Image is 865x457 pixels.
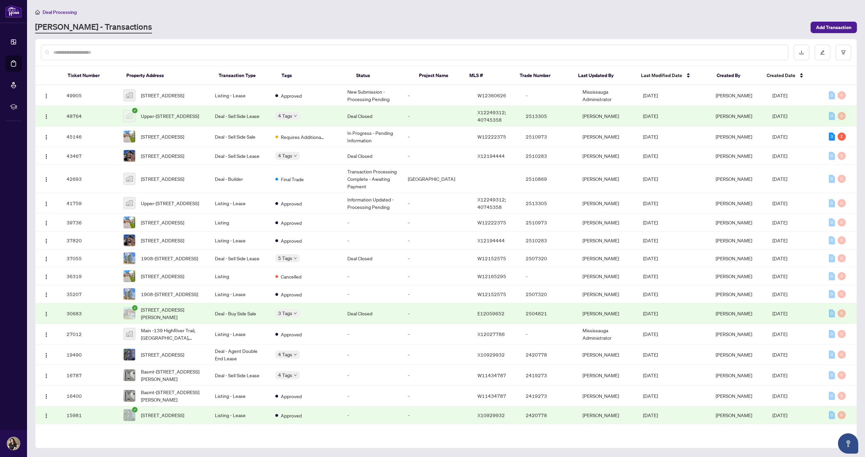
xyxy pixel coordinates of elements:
td: Deal - Buy Side Sale [209,303,270,324]
span: [STREET_ADDRESS] [141,175,184,183]
td: 2513305 [520,106,577,126]
td: Listing - Lease [209,85,270,106]
td: New Submission - Processing Pending [342,85,402,106]
img: Logo [44,256,49,262]
span: [DATE] [772,352,787,358]
div: 0 [838,112,846,120]
td: - [402,285,472,303]
td: - [520,324,577,344]
div: 0 [838,254,846,262]
td: 2504821 [520,303,577,324]
span: [DATE] [772,273,787,279]
span: Created Date [767,72,795,79]
div: 0 [829,236,835,244]
span: [PERSON_NAME] [716,372,752,378]
span: [DATE] [772,310,787,316]
span: [DATE] [772,237,787,243]
th: Tags [276,66,351,85]
span: Approved [281,412,302,419]
td: - [342,232,402,249]
span: [STREET_ADDRESS][PERSON_NAME] [141,306,204,321]
button: Logo [41,111,52,121]
span: [PERSON_NAME] [716,176,752,182]
td: [PERSON_NAME] [577,106,638,126]
span: [PERSON_NAME] [716,153,752,159]
td: Listing [209,267,270,285]
span: [STREET_ADDRESS] [141,219,184,226]
img: thumbnail-img [124,409,135,421]
div: 0 [838,199,846,207]
button: Logo [41,289,52,299]
span: [DATE] [643,291,658,297]
td: Deal - Sell Side Lease [209,106,270,126]
span: Add Transaction [816,22,851,33]
span: filter [841,50,846,55]
span: Approved [281,331,302,338]
span: down [294,312,297,315]
div: 0 [838,91,846,99]
div: 3 [829,133,835,141]
div: 0 [829,272,835,280]
button: Logo [41,329,52,339]
td: - [520,85,577,106]
span: [PERSON_NAME] [716,255,752,261]
a: [PERSON_NAME] - Transactions [35,21,152,33]
span: [DATE] [772,113,787,119]
td: [PERSON_NAME] [577,303,638,324]
span: [STREET_ADDRESS] [141,133,184,140]
img: Logo [44,413,49,418]
span: 5 Tags [278,254,292,262]
span: [DATE] [772,412,787,418]
span: [DATE] [772,372,787,378]
span: [DATE] [643,412,658,418]
td: Deal - Agent Double End Lease [209,344,270,365]
td: 48764 [61,106,118,126]
td: - [402,85,472,106]
span: [STREET_ADDRESS] [141,92,184,99]
span: X12249312; 40745358 [477,109,506,123]
span: X12027786 [477,331,505,337]
span: [PERSON_NAME] [716,352,752,358]
span: [DATE] [772,153,787,159]
img: thumbnail-img [124,328,135,340]
td: Deal Closed [342,147,402,165]
img: thumbnail-img [124,131,135,142]
td: - [342,285,402,303]
td: [GEOGRAPHIC_DATA] [402,165,472,193]
span: Approved [281,291,302,298]
td: 2510283 [520,232,577,249]
td: Mississauga Administrator [577,85,638,106]
td: [PERSON_NAME] [577,147,638,165]
td: Deal Closed [342,106,402,126]
span: [DATE] [643,310,658,316]
div: 0 [829,351,835,359]
td: 2507320 [520,285,577,303]
div: 0 [838,392,846,400]
span: down [294,353,297,356]
img: Logo [44,394,49,399]
span: Main -139 HighRiver Trail, [GEOGRAPHIC_DATA], [GEOGRAPHIC_DATA], [GEOGRAPHIC_DATA] [141,327,204,341]
span: [DATE] [643,237,658,243]
span: X12194444 [477,237,505,243]
span: download [799,50,804,55]
img: thumbnail-img [124,308,135,319]
span: W11434787 [477,372,506,378]
span: Approved [281,392,302,400]
span: [DATE] [643,255,658,261]
td: - [402,126,472,147]
div: 0 [838,411,846,419]
span: [DATE] [643,113,658,119]
span: [DATE] [643,134,658,140]
th: Last Updated By [573,66,636,85]
span: [PERSON_NAME] [716,113,752,119]
span: [DATE] [772,393,787,399]
td: - [342,344,402,365]
img: thumbnail-img [124,349,135,360]
span: W12222375 [477,219,506,225]
td: - [342,214,402,232]
span: [PERSON_NAME] [716,393,752,399]
td: In Progress - Pending Information [342,126,402,147]
div: 0 [838,175,846,183]
span: [DATE] [643,273,658,279]
span: E12059652 [477,310,504,316]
